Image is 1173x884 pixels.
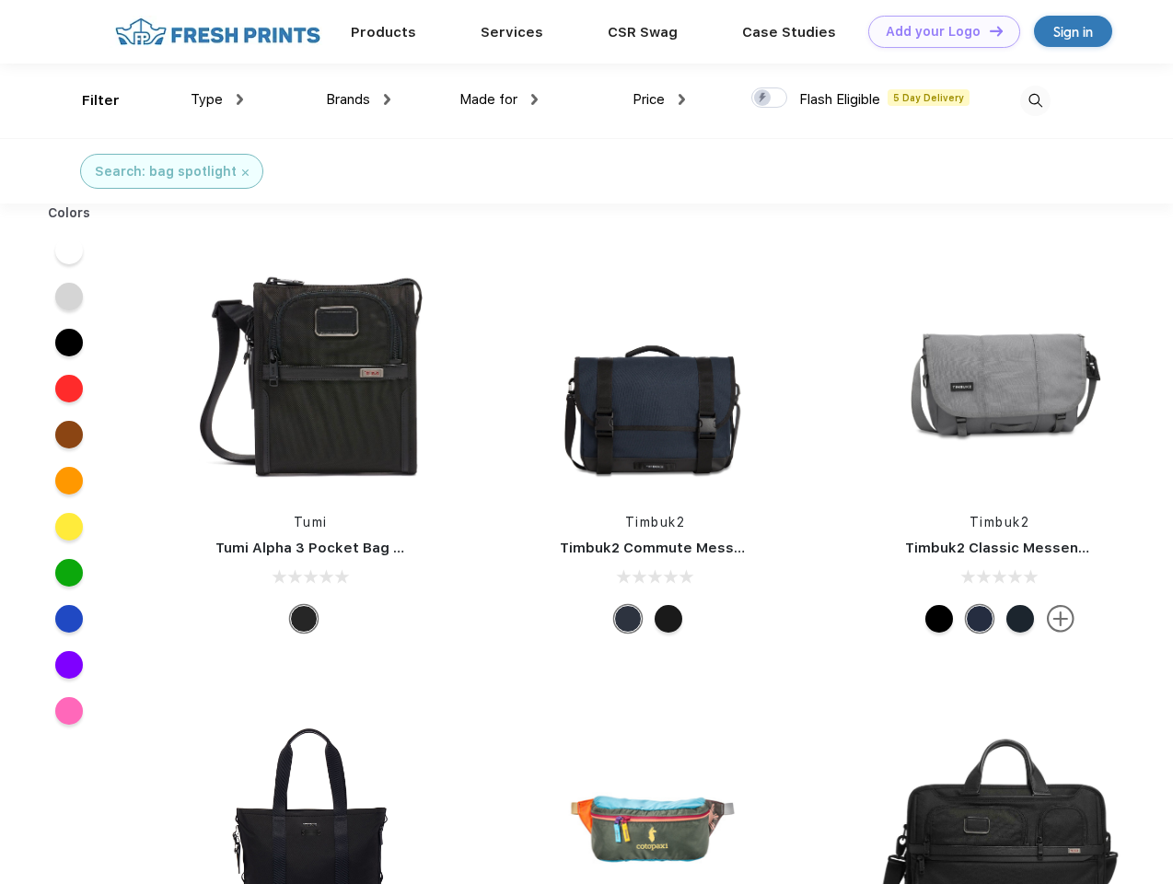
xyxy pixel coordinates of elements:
div: Eco Nautical [614,605,642,633]
a: Tumi Alpha 3 Pocket Bag Small [215,540,431,556]
img: dropdown.png [679,94,685,105]
span: Made for [459,91,517,108]
div: Eco Monsoon [1006,605,1034,633]
img: more.svg [1047,605,1074,633]
div: Add your Logo [886,24,981,40]
span: Brands [326,91,370,108]
a: Timbuk2 [625,515,686,529]
div: Filter [82,90,120,111]
span: Type [191,91,223,108]
img: func=resize&h=266 [188,250,433,494]
a: Tumi [294,515,328,529]
span: 5 Day Delivery [888,89,970,106]
a: Products [351,24,416,41]
div: Eco Nautical [966,605,993,633]
div: Colors [34,204,105,223]
div: Eco Black [655,605,682,633]
div: Eco Black [925,605,953,633]
img: func=resize&h=266 [532,250,777,494]
img: DT [990,26,1003,36]
a: Timbuk2 Classic Messenger Bag [905,540,1133,556]
img: fo%20logo%202.webp [110,16,326,48]
img: dropdown.png [384,94,390,105]
a: Timbuk2 Commute Messenger Bag [560,540,807,556]
div: Sign in [1053,21,1093,42]
div: Search: bag spotlight [95,162,237,181]
a: Timbuk2 [970,515,1030,529]
img: dropdown.png [531,94,538,105]
a: Sign in [1034,16,1112,47]
img: func=resize&h=266 [877,250,1122,494]
img: dropdown.png [237,94,243,105]
img: desktop_search.svg [1020,86,1051,116]
img: filter_cancel.svg [242,169,249,176]
div: Black [290,605,318,633]
span: Flash Eligible [799,91,880,108]
span: Price [633,91,665,108]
